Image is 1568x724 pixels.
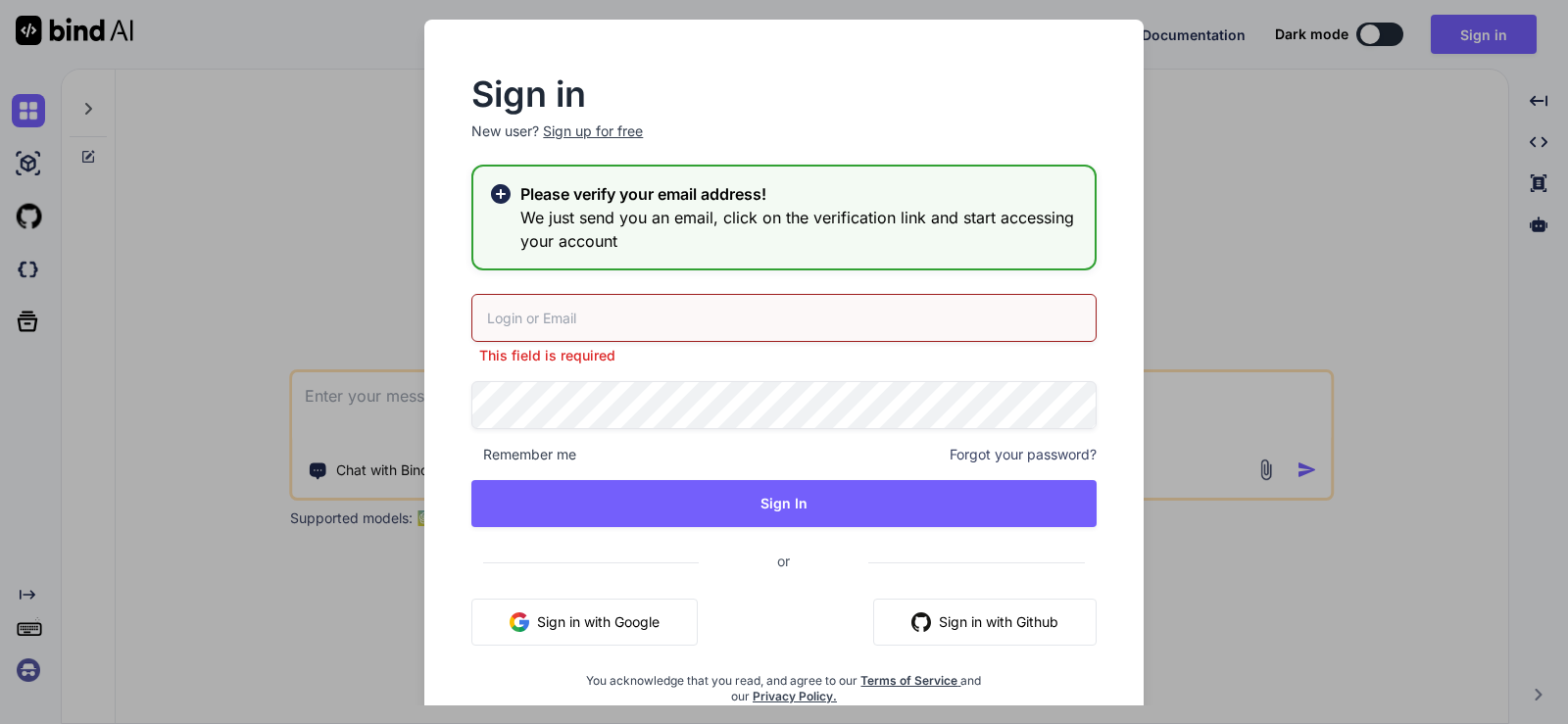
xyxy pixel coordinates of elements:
a: Privacy Policy. [753,689,837,703]
input: Login or Email [471,294,1096,342]
div: Sign up for free [543,121,643,141]
button: Sign in with Google [471,599,698,646]
button: Sign in with Github [873,599,1097,646]
span: Remember me [471,445,576,464]
div: You acknowledge that you read, and agree to our and our [576,661,993,704]
h3: We just send you an email, click on the verification link and start accessing your account [520,206,1078,253]
h2: Please verify your email address! [520,182,1078,206]
span: Forgot your password? [950,445,1097,464]
img: google [510,612,529,632]
span: or [699,537,868,585]
a: Terms of Service [860,673,960,688]
h2: Sign in [471,78,1096,110]
p: This field is required [471,346,1096,365]
button: Sign In [471,480,1096,527]
img: github [911,612,931,632]
p: New user? [471,121,1096,165]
